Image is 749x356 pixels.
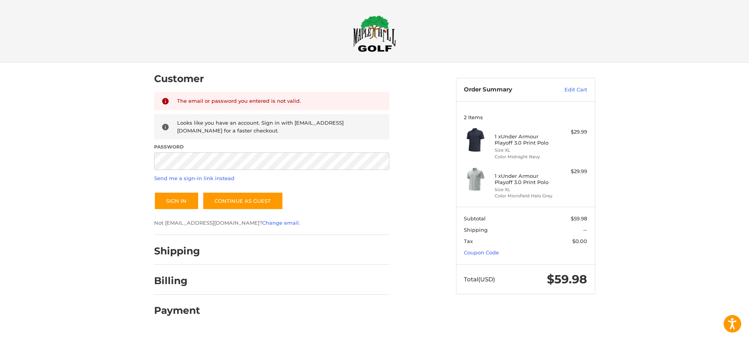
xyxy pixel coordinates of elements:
a: Coupon Code [464,249,499,256]
a: Continue as guest [202,192,283,210]
span: $0.00 [572,238,587,244]
div: The email or password you entered is not valid. [177,97,382,106]
div: $29.99 [556,128,587,136]
h2: Payment [154,304,200,317]
h4: 1 x Under Armour Playoff 3.0 Print Polo [495,173,554,186]
button: Sign In [154,192,199,210]
li: Size XL [495,186,554,193]
li: Color Midnight Navy [495,154,554,160]
iframe: Google Customer Reviews [685,335,749,356]
span: Subtotal [464,215,486,222]
span: Tax [464,238,473,244]
h2: Shipping [154,245,200,257]
span: $59.98 [571,215,587,222]
li: Color Microfield Halo Grey [495,193,554,199]
h2: Customer [154,73,204,85]
span: Shipping [464,227,488,233]
div: $29.99 [556,168,587,175]
a: Change email [262,220,299,226]
li: Size XL [495,147,554,154]
span: $59.98 [547,272,587,286]
img: Maple Hill Golf [353,15,396,52]
span: -- [583,227,587,233]
h4: 1 x Under Armour Playoff 3.0 Print Polo [495,133,554,146]
span: Looks like you have an account. Sign in with [EMAIL_ADDRESS][DOMAIN_NAME] for a faster checkout. [177,120,344,134]
label: Password [154,143,389,150]
a: Send me a sign-in link instead [154,175,234,181]
h2: Billing [154,275,200,287]
h3: 2 Items [464,114,587,120]
a: Edit Cart [548,86,587,94]
h3: Order Summary [464,86,548,94]
span: Total (USD) [464,275,495,283]
p: Not [EMAIL_ADDRESS][DOMAIN_NAME]? . [154,219,389,227]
